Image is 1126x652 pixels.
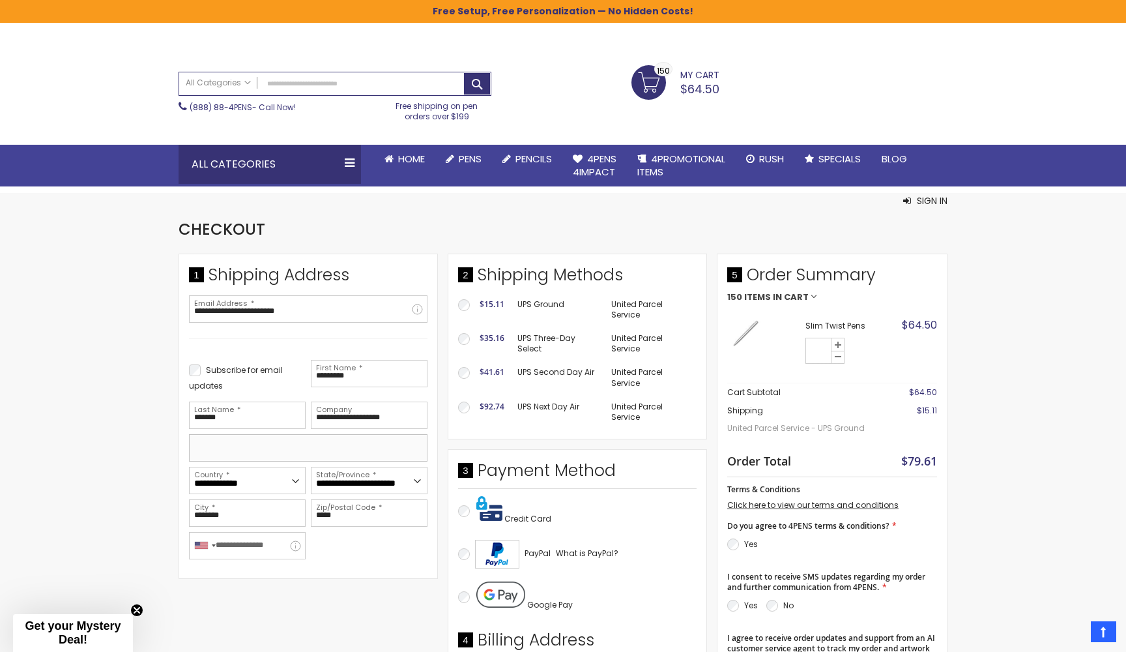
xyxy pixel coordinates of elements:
[190,102,252,113] a: (888) 88-4PENS
[511,327,605,361] td: UPS Three-Day Select
[727,417,879,440] span: United Parcel Service - UPS Ground
[805,321,887,331] strong: Slim Twist Pens
[562,145,627,187] a: 4Pens4impact
[190,102,296,113] span: - Call Now!
[525,548,551,559] span: PayPal
[556,548,618,559] span: What is PayPal?
[189,364,283,391] span: Subscribe for email updates
[476,582,525,608] img: Pay with Google Pay
[903,194,947,207] button: Sign In
[179,145,361,184] div: All Categories
[480,299,504,310] span: $15.11
[476,496,502,522] img: Pay with credit card
[744,600,758,611] label: Yes
[901,453,937,469] span: $79.61
[480,333,504,344] span: $35.16
[504,513,551,524] span: Credit Card
[871,145,917,173] a: Blog
[511,293,605,327] td: UPS Ground
[917,194,947,207] span: Sign In
[631,65,719,98] a: $64.50 150
[189,264,427,293] div: Shipping Address
[186,78,251,88] span: All Categories
[727,571,925,593] span: I consent to receive SMS updates regarding my order and further communication from 4PENS.
[398,152,425,166] span: Home
[744,293,809,302] span: Items in Cart
[727,484,800,495] span: Terms & Conditions
[458,460,697,488] div: Payment Method
[736,145,794,173] a: Rush
[727,383,879,402] th: Cart Subtotal
[511,395,605,429] td: UPS Next Day Air
[727,315,763,351] img: Slim Twist-Silver
[515,152,552,166] span: Pencils
[759,152,784,166] span: Rush
[179,72,257,94] a: All Categories
[902,318,937,333] span: $64.50
[627,145,736,187] a: 4PROMOTIONALITEMS
[475,540,519,569] img: Acceptance Mark
[637,152,725,179] span: 4PROMOTIONAL ITEMS
[657,65,670,77] span: 150
[556,546,618,561] a: What is PayPal?
[727,451,791,469] strong: Order Total
[605,395,697,429] td: United Parcel Service
[727,499,899,511] a: Click here to view our terms and conditions
[190,533,220,559] div: United States: +1
[882,152,907,166] span: Blog
[573,152,616,179] span: 4Pens 4impact
[435,145,492,173] a: Pens
[1091,621,1116,642] a: Top
[727,264,937,293] span: Order Summary
[130,604,143,617] button: Close teaser
[909,387,937,398] span: $64.50
[374,145,435,173] a: Home
[727,405,763,416] span: Shipping
[511,361,605,394] td: UPS Second Day Air
[458,264,697,293] div: Shipping Methods
[818,152,861,166] span: Specials
[917,405,937,416] span: $15.11
[459,152,482,166] span: Pens
[527,599,573,610] span: Google Pay
[605,361,697,394] td: United Parcel Service
[480,366,504,378] span: $41.61
[25,619,121,646] span: Get your Mystery Deal!
[605,293,697,327] td: United Parcel Service
[744,539,758,550] label: Yes
[727,520,889,531] span: Do you agree to 4PENS terms & conditions?
[492,145,562,173] a: Pencils
[179,218,265,240] span: Checkout
[727,293,742,302] span: 150
[383,96,492,122] div: Free shipping on pen orders over $199
[480,401,504,412] span: $92.74
[783,600,794,611] label: No
[13,614,133,652] div: Get your Mystery Deal!Close teaser
[605,327,697,361] td: United Parcel Service
[794,145,871,173] a: Specials
[680,81,719,97] span: $64.50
